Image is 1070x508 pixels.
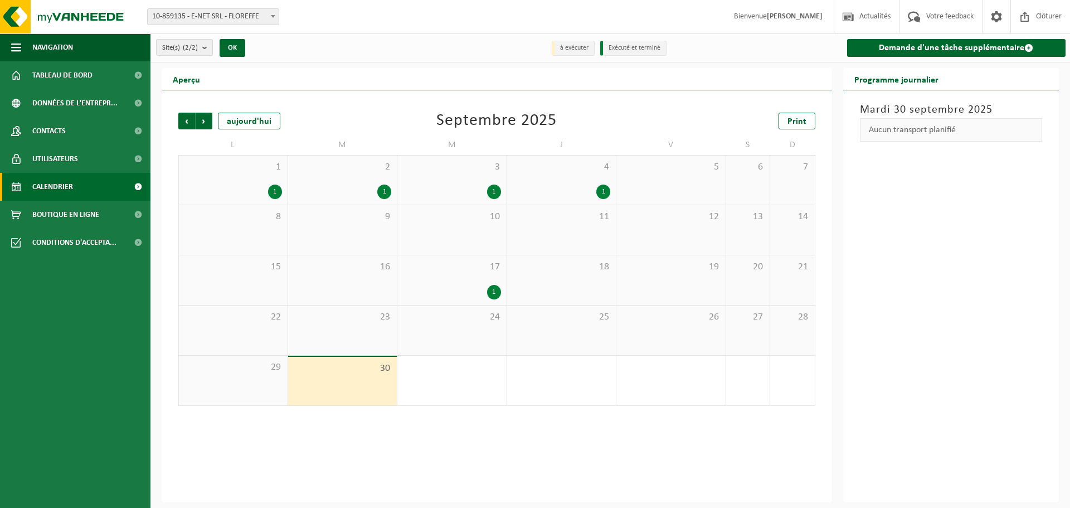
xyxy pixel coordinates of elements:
[218,113,280,129] div: aujourd'hui
[397,135,507,155] td: M
[162,68,211,90] h2: Aperçu
[377,185,391,199] div: 1
[183,44,198,51] count: (2/2)
[616,135,726,155] td: V
[403,161,501,173] span: 3
[622,161,720,173] span: 5
[294,261,392,273] span: 16
[294,161,392,173] span: 2
[32,89,118,117] span: Données de l'entrepr...
[776,211,809,223] span: 14
[184,261,282,273] span: 15
[184,311,282,323] span: 22
[622,311,720,323] span: 26
[32,201,99,229] span: Boutique en ligne
[184,161,282,173] span: 1
[732,161,765,173] span: 6
[32,33,73,61] span: Navigation
[732,261,765,273] span: 20
[513,311,611,323] span: 25
[767,12,823,21] strong: [PERSON_NAME]
[847,39,1066,57] a: Demande d'une tâche supplémentaire
[156,39,213,56] button: Site(s)(2/2)
[776,311,809,323] span: 28
[776,161,809,173] span: 7
[403,311,501,323] span: 24
[178,135,288,155] td: L
[513,161,611,173] span: 4
[513,261,611,273] span: 18
[436,113,557,129] div: Septembre 2025
[268,185,282,199] div: 1
[32,173,73,201] span: Calendrier
[860,101,1043,118] h3: Mardi 30 septembre 2025
[32,229,116,257] span: Conditions d'accepta...
[32,145,78,173] span: Utilisateurs
[148,9,279,25] span: 10-859135 - E-NET SRL - FLOREFFE
[403,211,501,223] span: 10
[860,118,1043,142] div: Aucun transport planifié
[294,311,392,323] span: 23
[622,211,720,223] span: 12
[288,135,398,155] td: M
[178,113,195,129] span: Précédent
[732,311,765,323] span: 27
[600,41,667,56] li: Exécuté et terminé
[294,211,392,223] span: 9
[147,8,279,25] span: 10-859135 - E-NET SRL - FLOREFFE
[726,135,771,155] td: S
[596,185,610,199] div: 1
[513,211,611,223] span: 11
[184,211,282,223] span: 8
[770,135,815,155] td: D
[787,117,806,126] span: Print
[487,285,501,299] div: 1
[622,261,720,273] span: 19
[779,113,815,129] a: Print
[403,261,501,273] span: 17
[32,117,66,145] span: Contacts
[487,185,501,199] div: 1
[507,135,617,155] td: J
[196,113,212,129] span: Suivant
[184,361,282,374] span: 29
[843,68,950,90] h2: Programme journalier
[162,40,198,56] span: Site(s)
[732,211,765,223] span: 13
[32,61,93,89] span: Tableau de bord
[294,362,392,375] span: 30
[776,261,809,273] span: 21
[220,39,245,57] button: OK
[552,41,595,56] li: à exécuter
